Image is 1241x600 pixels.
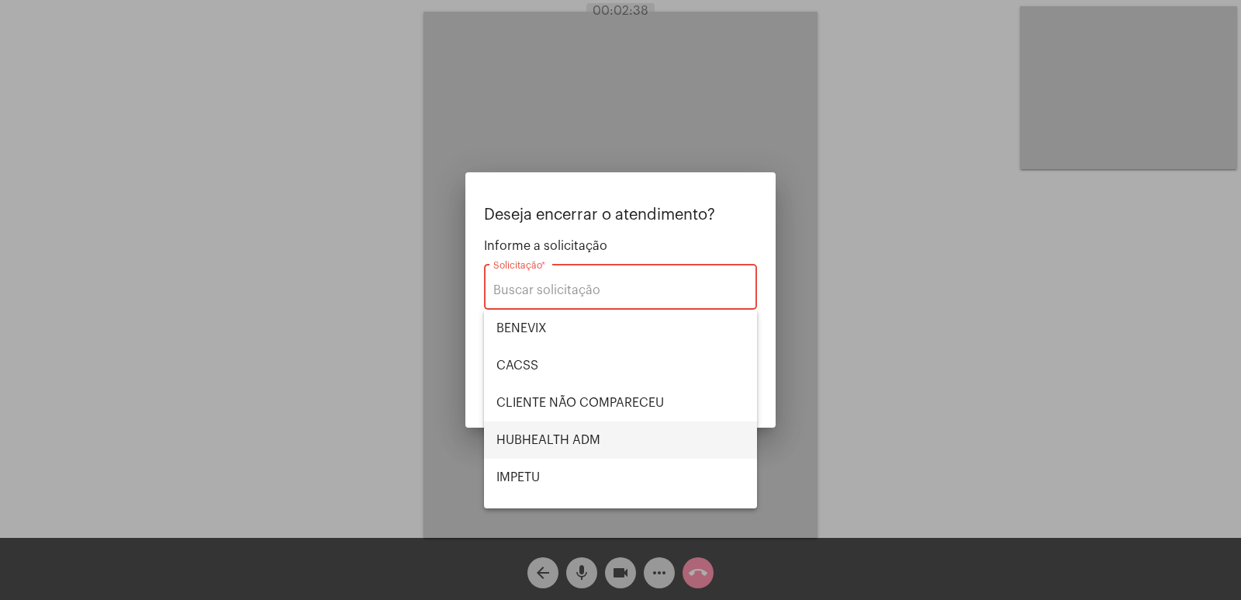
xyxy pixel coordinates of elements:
[496,459,745,496] span: IMPETU
[496,347,745,384] span: CACSS
[484,239,757,253] span: Informe a solicitação
[496,310,745,347] span: BENEVIX
[496,421,745,459] span: HUBHEALTH ADM
[496,384,745,421] span: CLIENTE NÃO COMPARECEU
[484,206,757,224] p: Deseja encerrar o atendimento?
[496,496,745,533] span: MAXIMED
[493,283,748,297] input: Buscar solicitação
